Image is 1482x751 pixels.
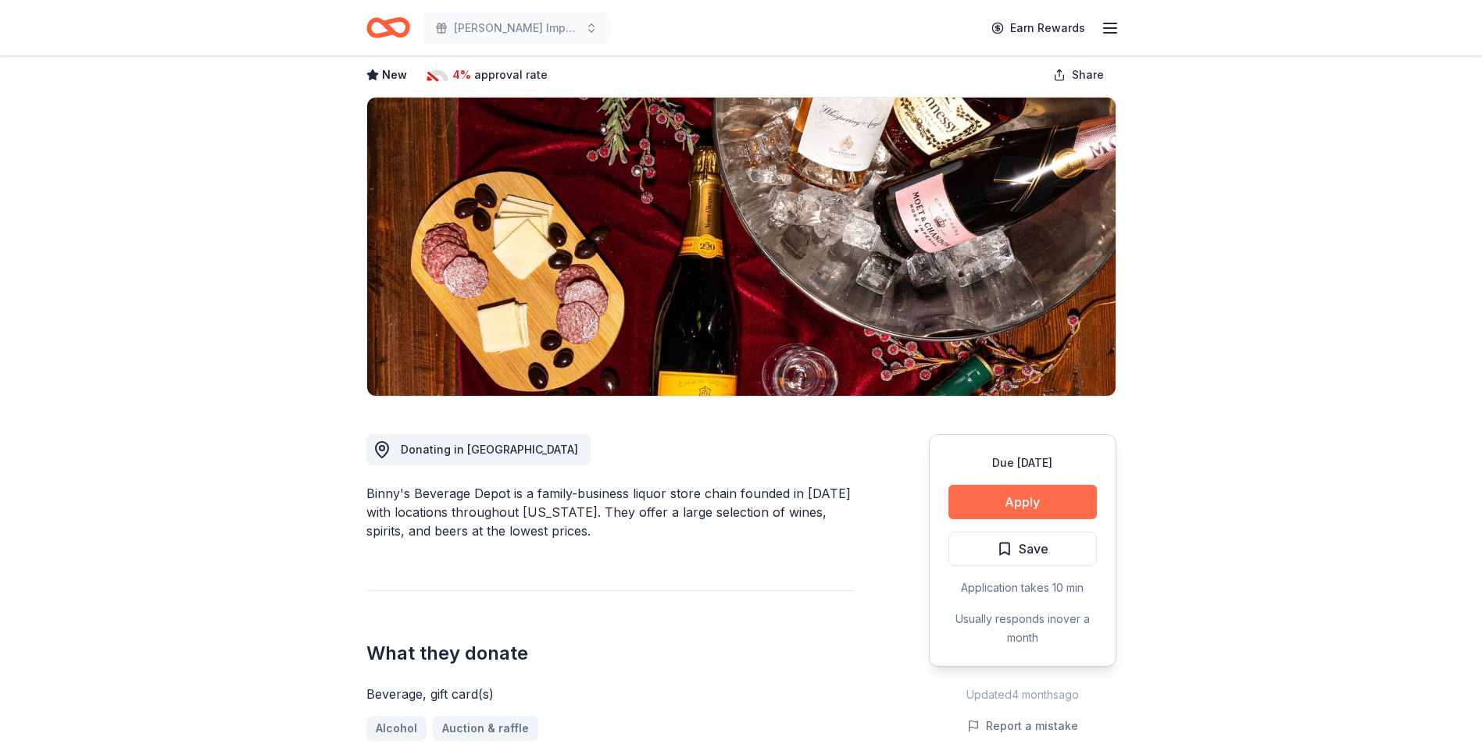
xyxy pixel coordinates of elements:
div: Application takes 10 min [948,578,1097,597]
div: Beverage, gift card(s) [366,685,854,703]
span: approval rate [474,66,548,84]
div: Usually responds in over a month [948,610,1097,647]
button: Report a mistake [967,717,1078,735]
a: Auction & raffle [433,716,538,741]
img: Image for Binny's Beverage Depot [367,98,1116,396]
span: 4% [452,66,471,84]
a: Earn Rewards [982,14,1095,42]
div: Binny's Beverage Depot is a family-business liquor store chain founded in [DATE] with locations t... [366,484,854,540]
span: Donating in [GEOGRAPHIC_DATA] [401,443,578,456]
button: Save [948,532,1097,566]
button: Apply [948,485,1097,519]
button: Share [1041,59,1116,91]
a: Alcohol [366,716,427,741]
h2: What they donate [366,641,854,666]
span: [PERSON_NAME] Impact Fall Gala [454,19,579,37]
button: [PERSON_NAME] Impact Fall Gala [423,12,610,44]
a: Home [366,9,410,46]
span: New [382,66,407,84]
div: Due [DATE] [948,454,1097,472]
span: Save [1019,539,1048,559]
div: Updated 4 months ago [929,685,1116,704]
span: Share [1072,66,1104,84]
